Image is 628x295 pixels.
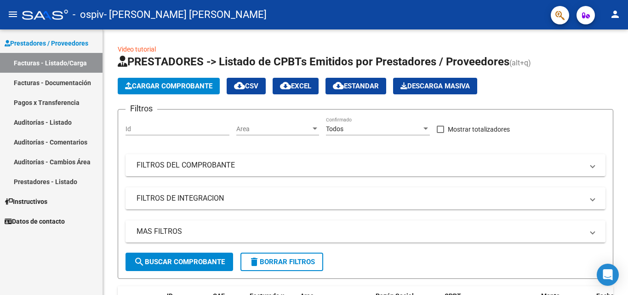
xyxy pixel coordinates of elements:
mat-panel-title: MAS FILTROS [137,226,583,237]
mat-icon: search [134,256,145,267]
button: Borrar Filtros [240,253,323,271]
span: - [PERSON_NAME] [PERSON_NAME] [104,5,267,25]
button: Descarga Masiva [393,78,477,94]
span: Mostrar totalizadores [448,124,510,135]
h3: Filtros [126,102,157,115]
mat-expansion-panel-header: MAS FILTROS [126,220,605,243]
mat-icon: cloud_download [280,80,291,91]
span: Prestadores / Proveedores [5,38,88,48]
span: - ospiv [73,5,104,25]
button: EXCEL [273,78,319,94]
mat-icon: person [610,9,621,20]
span: (alt+q) [509,58,531,67]
mat-panel-title: FILTROS DE INTEGRACION [137,193,583,203]
mat-icon: cloud_download [333,80,344,91]
span: Area [236,125,311,133]
mat-icon: delete [249,256,260,267]
mat-expansion-panel-header: FILTROS DEL COMPROBANTE [126,154,605,176]
button: Cargar Comprobante [118,78,220,94]
mat-icon: cloud_download [234,80,245,91]
button: Estandar [325,78,386,94]
span: Instructivos [5,197,47,207]
mat-panel-title: FILTROS DEL COMPROBANTE [137,160,583,170]
a: Video tutorial [118,46,156,53]
span: EXCEL [280,82,311,90]
app-download-masive: Descarga masiva de comprobantes (adjuntos) [393,78,477,94]
span: Estandar [333,82,379,90]
mat-expansion-panel-header: FILTROS DE INTEGRACION [126,187,605,209]
span: Borrar Filtros [249,258,315,266]
span: CSV [234,82,258,90]
span: Datos de contacto [5,216,65,226]
span: Descarga Masiva [400,82,470,90]
span: PRESTADORES -> Listado de CPBTs Emitidos por Prestadores / Proveedores [118,55,509,68]
button: Buscar Comprobante [126,253,233,271]
span: Todos [326,125,343,133]
button: CSV [227,78,266,94]
span: Buscar Comprobante [134,258,225,266]
div: Open Intercom Messenger [597,264,619,286]
span: Cargar Comprobante [125,82,212,90]
mat-icon: menu [7,9,18,20]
